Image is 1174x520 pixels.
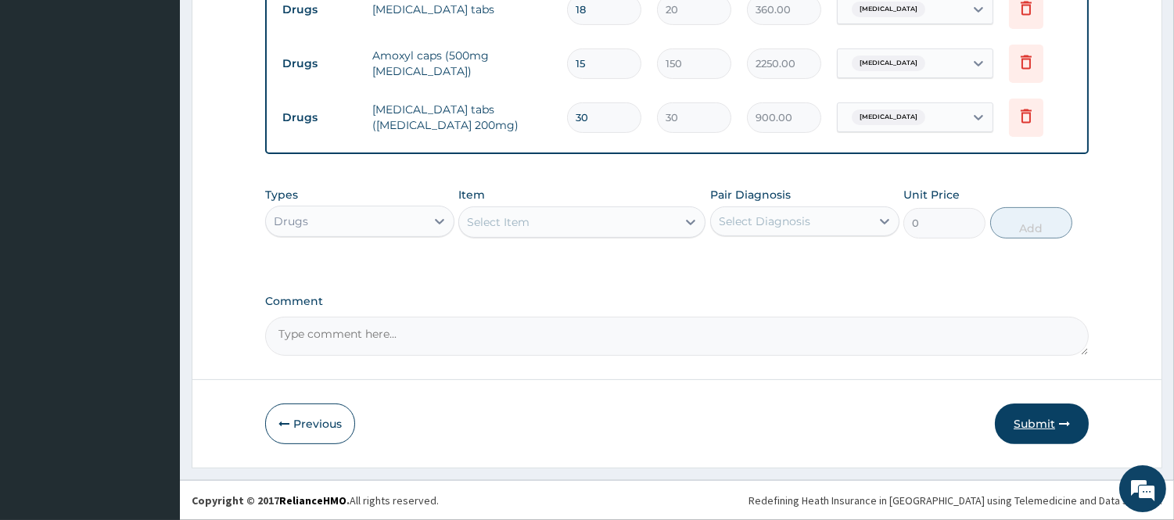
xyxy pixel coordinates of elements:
[990,207,1072,238] button: Add
[180,480,1174,520] footer: All rights reserved.
[275,103,364,132] td: Drugs
[852,56,925,71] span: [MEDICAL_DATA]
[275,49,364,78] td: Drugs
[91,159,216,317] span: We're online!
[852,2,925,17] span: [MEDICAL_DATA]
[903,187,960,203] label: Unit Price
[81,88,263,108] div: Chat with us now
[364,94,559,141] td: [MEDICAL_DATA] tabs ([MEDICAL_DATA] 200mg)
[458,187,485,203] label: Item
[265,188,298,202] label: Types
[852,109,925,125] span: [MEDICAL_DATA]
[29,78,63,117] img: d_794563401_company_1708531726252_794563401
[995,403,1089,444] button: Submit
[257,8,294,45] div: Minimize live chat window
[749,493,1162,508] div: Redefining Heath Insurance in [GEOGRAPHIC_DATA] using Telemedicine and Data Science!
[364,40,559,87] td: Amoxyl caps (500mg [MEDICAL_DATA])
[467,214,530,230] div: Select Item
[710,187,791,203] label: Pair Diagnosis
[265,295,1089,308] label: Comment
[274,213,308,229] div: Drugs
[192,493,350,507] strong: Copyright © 2017 .
[279,493,346,507] a: RelianceHMO
[265,403,355,444] button: Previous
[719,213,810,229] div: Select Diagnosis
[8,350,298,405] textarea: Type your message and hit 'Enter'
